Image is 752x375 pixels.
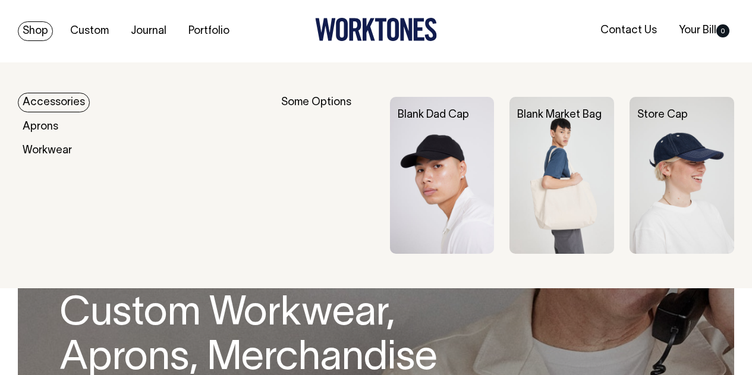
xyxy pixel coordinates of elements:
img: Blank Dad Cap [390,97,495,254]
span: 0 [716,24,729,37]
a: Aprons [18,117,63,137]
a: Custom [65,21,114,41]
a: Contact Us [596,21,662,40]
a: Blank Market Bag [517,110,602,120]
img: Store Cap [630,97,734,254]
a: Portfolio [184,21,234,41]
a: Journal [126,21,171,41]
a: Shop [18,21,53,41]
img: Blank Market Bag [509,97,614,254]
a: Workwear [18,141,77,160]
a: Your Bill0 [674,21,734,40]
div: Some Options [281,97,375,254]
a: Accessories [18,93,90,112]
a: Blank Dad Cap [398,110,469,120]
a: Store Cap [637,110,688,120]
